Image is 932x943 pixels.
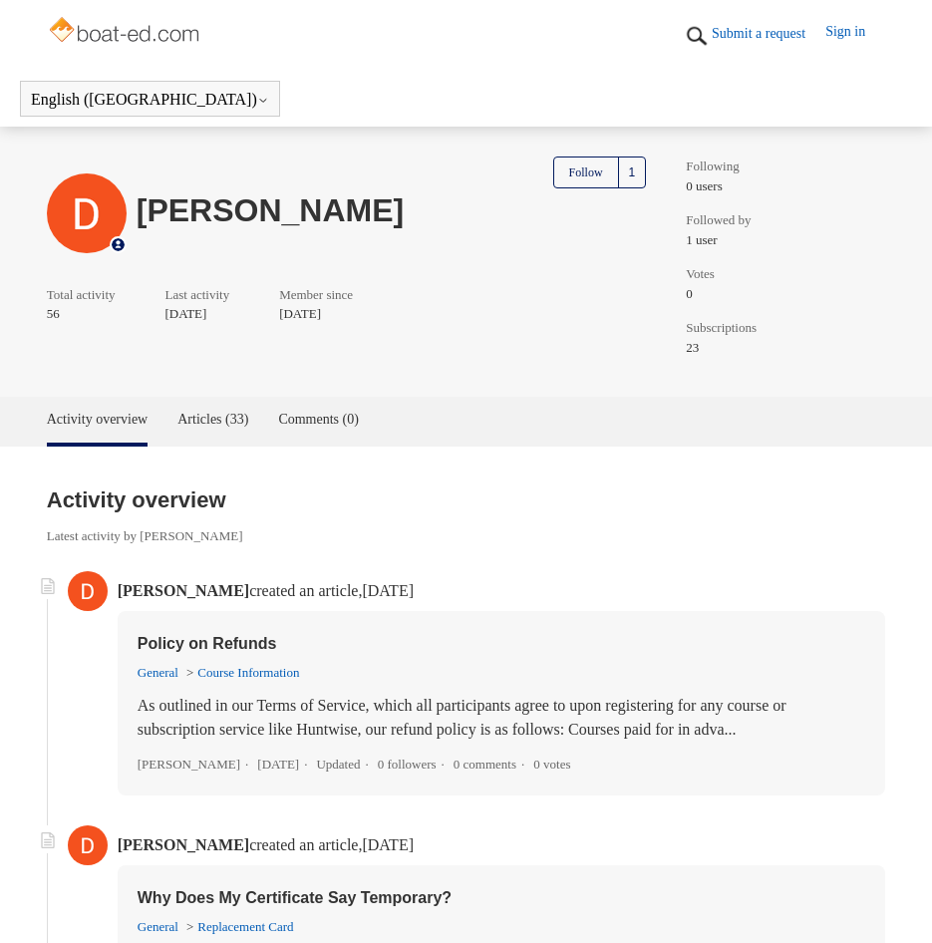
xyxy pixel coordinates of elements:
li: 0 comments [454,757,529,772]
li: 0 votes [533,757,570,772]
span: [PERSON_NAME] [118,836,249,853]
a: General [138,919,178,934]
span: 0 users [686,176,885,196]
span: 0 [686,284,885,304]
span: Member since [279,285,353,305]
a: General [138,665,178,680]
a: Replacement Card [197,919,293,934]
a: Sign in [825,21,885,51]
img: Boat-Ed Help Center home page [47,12,205,52]
span: [PERSON_NAME] [118,582,249,599]
button: English ([GEOGRAPHIC_DATA]) [31,91,269,109]
li: [PERSON_NAME] [138,757,254,772]
a: Policy on Refunds [138,635,277,652]
a: Submit a request [712,23,825,44]
p: created an article, [118,579,886,603]
time: 01/29/2024, 16:26 [362,582,414,599]
span: Last activity [165,285,230,305]
time: 04/17/2024, 15:26 [257,757,299,772]
li: Updated [316,757,373,772]
span: Subscriptions [686,318,875,338]
a: Comments (0) [278,397,359,443]
span: 23 [686,338,885,358]
span: Total activity [47,285,116,305]
span: 56 [47,304,126,324]
time: 01/29/2024, 16:26 [165,306,207,321]
a: Why Does My Certificate Say Temporary? [138,889,452,906]
li: Replacement Card [182,919,294,934]
h2: Activity overview [47,483,886,516]
h1: [PERSON_NAME] [137,198,543,223]
span: Votes [686,264,875,284]
time: 01/05/2024, 17:59 [279,306,321,321]
a: Course Information [197,665,299,680]
span: Following [686,157,875,176]
li: Course Information [182,665,300,680]
time: 01/05/2024, 18:35 [362,836,414,853]
span: Latest activity by [PERSON_NAME] [47,516,886,546]
p: As outlined in our Terms of Service, which all participants agree to upon registering for any cou... [138,694,866,742]
a: Activity overview [47,397,148,443]
span: Followed by [686,210,875,230]
button: Follow User [553,157,647,188]
li: 0 followers [378,757,450,772]
p: created an article, [118,833,886,857]
a: Articles (33) [177,397,248,443]
img: 01HZPCYTXV3JW8MJV9VD7EMK0H [682,21,712,51]
span: 1 user [686,230,885,250]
